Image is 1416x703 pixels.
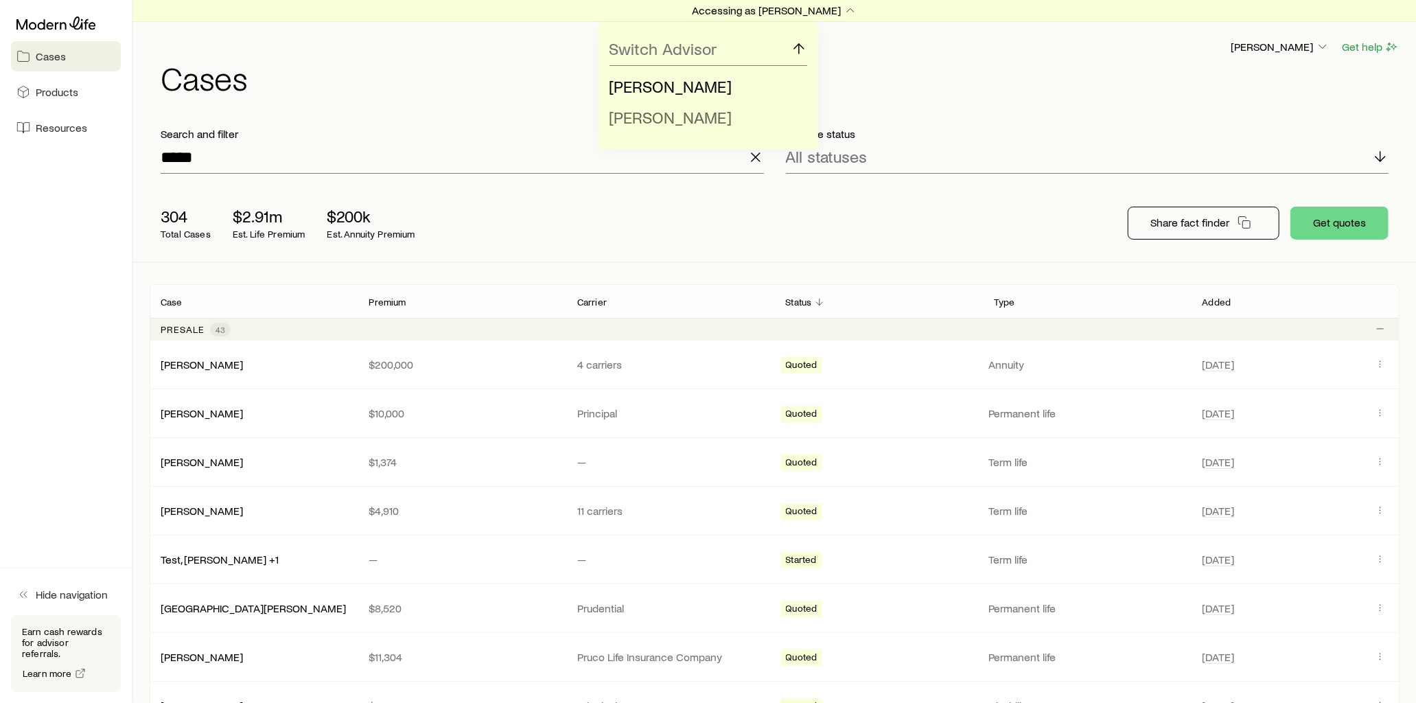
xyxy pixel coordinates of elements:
a: [PERSON_NAME] [161,406,243,419]
span: Quoted [786,603,817,617]
span: Hide navigation [36,588,108,601]
p: $8,520 [369,601,556,615]
p: Est. Life Premium [233,229,305,240]
p: Permanent life [988,650,1186,664]
span: Learn more [23,669,72,678]
span: Quoted [786,408,817,422]
p: $10,000 [369,406,556,420]
p: Principal [577,406,764,420]
p: Term life [988,455,1186,469]
p: 11 carriers [577,504,764,518]
p: Prudential [577,601,764,615]
span: [DATE] [1203,601,1235,615]
p: Added [1203,297,1231,308]
span: [PERSON_NAME] [610,76,732,96]
button: Hide navigation [11,579,121,610]
span: [PERSON_NAME] [610,107,732,127]
a: [PERSON_NAME] [161,650,243,663]
button: Share fact finder [1128,207,1279,240]
p: Accessing as [PERSON_NAME] [692,3,857,17]
p: Case [161,297,183,308]
p: Pruco Life Insurance Company [577,650,764,664]
a: Test, [PERSON_NAME] +1 [161,553,279,566]
p: Term life [988,504,1186,518]
p: 304 [161,207,211,226]
p: Status [786,297,812,308]
div: [PERSON_NAME] [161,358,243,372]
p: Earn cash rewards for advisor referrals. [22,626,110,659]
span: [DATE] [1203,504,1235,518]
p: Total Cases [161,229,211,240]
p: Premium [369,297,406,308]
p: Term life [988,553,1186,566]
p: Carrier [577,297,607,308]
div: [PERSON_NAME] [161,455,243,470]
p: Share fact finder [1150,216,1229,229]
span: Quoted [786,505,817,520]
li: Todd Wolfe [610,102,799,133]
a: [PERSON_NAME] [161,504,243,517]
a: [PERSON_NAME] [161,358,243,371]
p: Permanent life [988,601,1186,615]
p: Presale [161,324,205,335]
p: $2.91m [233,207,305,226]
p: Switch Advisor [610,39,717,58]
p: — [369,553,556,566]
p: $200,000 [369,358,556,371]
span: 43 [216,324,225,335]
div: Test, [PERSON_NAME] +1 [161,553,279,567]
div: Earn cash rewards for advisor referrals.Learn more [11,615,121,692]
p: $1,374 [369,455,556,469]
button: Get quotes [1290,207,1389,240]
div: [PERSON_NAME] [161,650,243,665]
div: [PERSON_NAME] [161,406,243,421]
p: — [577,455,764,469]
span: [DATE] [1203,650,1235,664]
span: Quoted [786,359,817,373]
p: Est. Annuity Premium [327,229,415,240]
span: [DATE] [1203,553,1235,566]
span: Quoted [786,457,817,471]
a: [GEOGRAPHIC_DATA][PERSON_NAME] [161,601,346,614]
a: [PERSON_NAME] [161,455,243,468]
p: $4,910 [369,504,556,518]
span: Quoted [786,652,817,666]
p: $11,304 [369,650,556,664]
li: Ari Fischman [610,71,799,102]
span: Started [786,554,817,568]
div: [PERSON_NAME] [161,504,243,518]
span: [DATE] [1203,406,1235,420]
div: [GEOGRAPHIC_DATA][PERSON_NAME] [161,601,346,616]
p: All statuses [786,147,868,166]
p: Annuity [988,358,1186,371]
span: [DATE] [1203,455,1235,469]
p: $200k [327,207,415,226]
p: Type [994,297,1015,308]
p: 4 carriers [577,358,764,371]
p: — [577,553,764,566]
span: [DATE] [1203,358,1235,371]
p: Permanent life [988,406,1186,420]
